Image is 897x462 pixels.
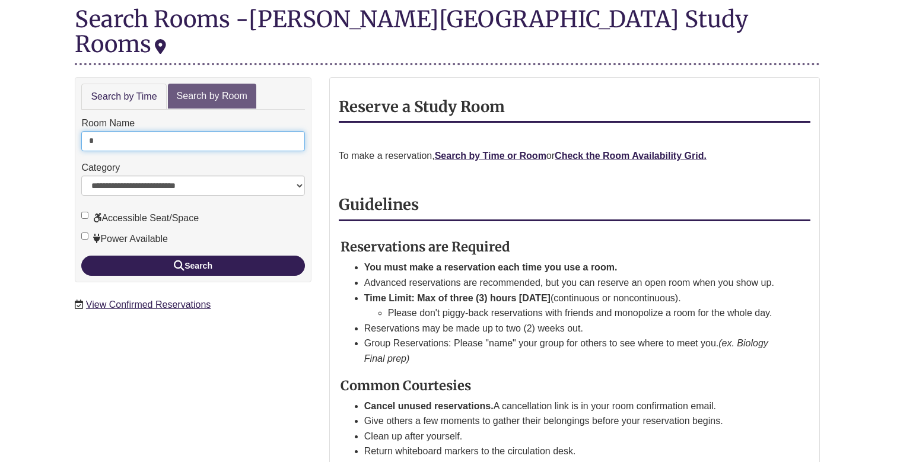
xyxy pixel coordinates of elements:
[86,299,211,310] a: View Confirmed Reservations
[364,321,782,336] li: Reservations may be made up to two (2) weeks out.
[81,231,168,247] label: Power Available
[81,116,135,131] label: Room Name
[364,291,782,321] li: (continuous or noncontinuous).
[364,336,782,366] li: Group Reservations: Please "name" your group for others to see where to meet you.
[435,151,546,161] a: Search by Time or Room
[81,212,88,219] input: Accessible Seat/Space
[81,256,304,276] button: Search
[364,429,782,444] li: Clean up after yourself.
[81,160,120,176] label: Category
[364,401,494,411] strong: Cancel unused reservations.
[364,338,768,364] em: (ex. Biology Final prep)
[339,97,505,116] strong: Reserve a Study Room
[388,305,782,321] li: Please don't piggy-back reservations with friends and monopolize a room for the whole day.
[364,293,551,303] strong: Time Limit: Max of three (3) hours [DATE]
[75,5,748,58] div: [PERSON_NAME][GEOGRAPHIC_DATA] Study Rooms
[341,238,510,255] strong: Reservations are Required
[81,84,166,110] a: Search by Time
[364,413,782,429] li: Give others a few moments to gather their belongings before your reservation begins.
[364,275,782,291] li: Advanced reservations are recommended, but you can reserve an open room when you show up.
[75,7,819,65] div: Search Rooms -
[364,399,782,414] li: A cancellation link is in your room confirmation email.
[168,84,256,109] a: Search by Room
[364,444,782,459] li: Return whiteboard markers to the circulation desk.
[81,232,88,240] input: Power Available
[339,148,810,164] p: To make a reservation, or
[555,151,707,161] a: Check the Room Availability Grid.
[364,262,618,272] strong: You must make a reservation each time you use a room.
[339,195,419,214] strong: Guidelines
[341,377,471,394] strong: Common Courtesies
[81,211,199,226] label: Accessible Seat/Space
